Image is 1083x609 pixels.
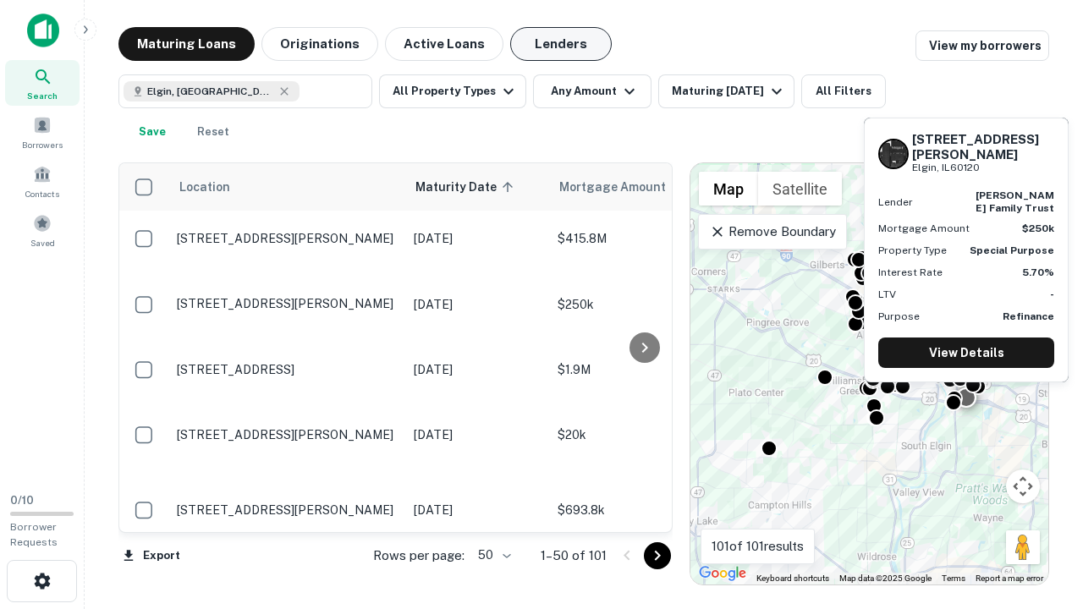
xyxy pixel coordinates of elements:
[5,60,80,106] a: Search
[878,221,970,236] p: Mortgage Amount
[695,562,750,584] a: Open this area in Google Maps (opens a new window)
[177,427,397,442] p: [STREET_ADDRESS][PERSON_NAME]
[712,536,804,557] p: 101 of 101 results
[878,243,947,258] p: Property Type
[912,160,1054,176] p: Elgin, IL60120
[709,222,835,242] p: Remove Boundary
[878,287,896,302] p: LTV
[27,89,58,102] span: Search
[414,229,541,248] p: [DATE]
[839,573,932,583] span: Map data ©2025 Google
[22,138,63,151] span: Borrowers
[756,573,829,584] button: Keyboard shortcuts
[471,543,514,568] div: 50
[27,14,59,47] img: capitalize-icon.png
[998,420,1083,501] iframe: Chat Widget
[533,74,651,108] button: Any Amount
[1050,288,1054,300] strong: -
[186,115,240,149] button: Reset
[912,132,1054,162] h6: [STREET_ADDRESS][PERSON_NAME]
[177,296,397,311] p: [STREET_ADDRESS][PERSON_NAME]
[690,163,1048,584] div: 0 0
[558,295,727,314] p: $250k
[261,27,378,61] button: Originations
[878,309,920,324] p: Purpose
[510,27,612,61] button: Lenders
[541,546,607,566] p: 1–50 of 101
[558,425,727,444] p: $20k
[976,189,1054,213] strong: [PERSON_NAME] family trust
[915,30,1049,61] a: View my borrowers
[118,27,255,61] button: Maturing Loans
[558,360,727,379] p: $1.9M
[878,265,943,280] p: Interest Rate
[558,229,727,248] p: $415.8M
[878,337,1054,368] a: View Details
[177,502,397,518] p: [STREET_ADDRESS][PERSON_NAME]
[414,360,541,379] p: [DATE]
[5,109,80,155] a: Borrowers
[373,546,465,566] p: Rows per page:
[758,172,842,206] button: Show satellite imagery
[644,542,671,569] button: Go to next page
[878,195,913,210] p: Lender
[801,74,886,108] button: All Filters
[1006,530,1040,564] button: Drag Pegman onto the map to open Street View
[147,84,274,99] span: Elgin, [GEOGRAPHIC_DATA], [GEOGRAPHIC_DATA]
[5,158,80,204] a: Contacts
[559,177,688,197] span: Mortgage Amount
[558,501,727,519] p: $693.8k
[179,177,230,197] span: Location
[177,231,397,246] p: [STREET_ADDRESS][PERSON_NAME]
[414,425,541,444] p: [DATE]
[414,501,541,519] p: [DATE]
[415,177,519,197] span: Maturity Date
[699,172,758,206] button: Show street map
[125,115,179,149] button: Save your search to get updates of matches that match your search criteria.
[5,207,80,253] a: Saved
[658,74,794,108] button: Maturing [DATE]
[672,81,787,101] div: Maturing [DATE]
[1022,266,1054,278] strong: 5.70%
[30,236,55,250] span: Saved
[1022,222,1054,234] strong: $250k
[549,163,735,211] th: Mortgage Amount
[414,295,541,314] p: [DATE]
[10,521,58,548] span: Borrower Requests
[1003,310,1054,322] strong: Refinance
[976,573,1043,583] a: Report a map error
[10,494,34,507] span: 0 / 10
[118,543,184,568] button: Export
[405,163,549,211] th: Maturity Date
[168,163,405,211] th: Location
[385,27,503,61] button: Active Loans
[695,562,750,584] img: Google
[942,573,965,583] a: Terms (opens in new tab)
[379,74,526,108] button: All Property Types
[25,187,59,200] span: Contacts
[177,362,397,377] p: [STREET_ADDRESS]
[970,244,1054,256] strong: Special Purpose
